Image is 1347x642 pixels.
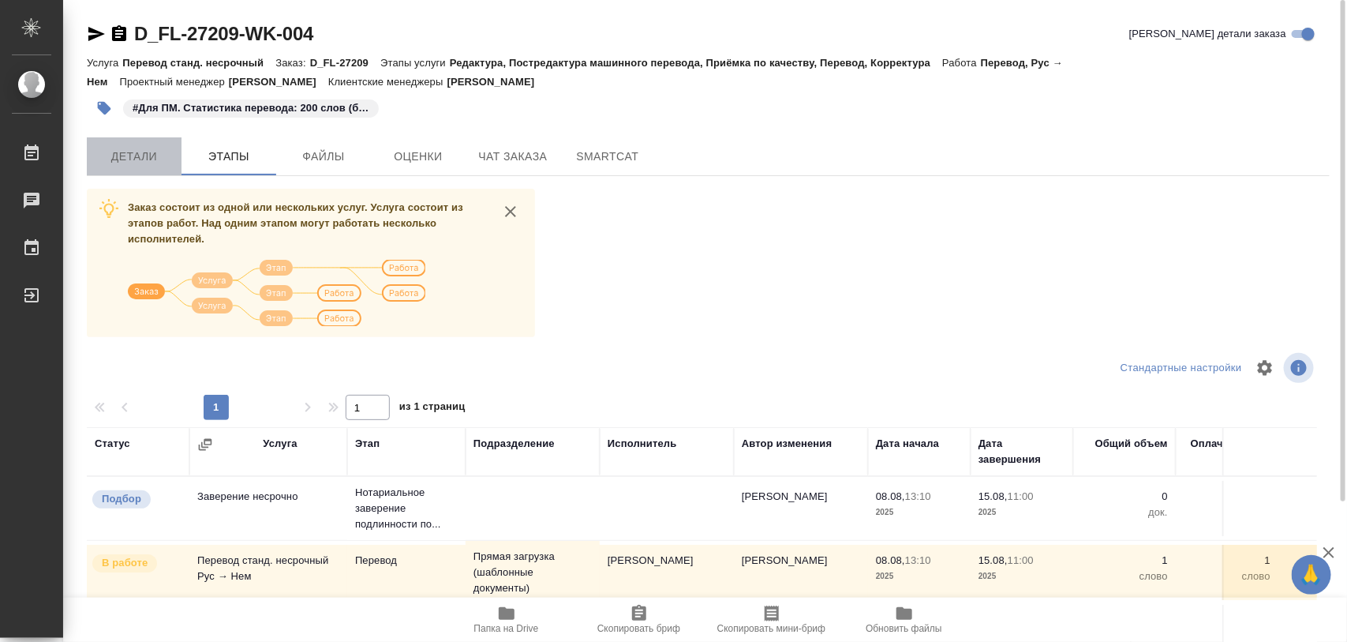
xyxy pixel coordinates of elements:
[838,598,971,642] button: Обновить файлы
[355,553,458,569] p: Перевод
[705,598,838,642] button: Скопировать мини-бриф
[275,57,309,69] p: Заказ:
[189,545,347,600] td: Перевод станд. несрочный Рус → Нем
[447,76,547,88] p: [PERSON_NAME]
[978,554,1008,566] p: 15.08,
[328,76,447,88] p: Клиентские менеджеры
[1246,349,1284,387] span: Настроить таблицу
[978,505,1065,520] p: 2025
[229,76,328,88] p: [PERSON_NAME]
[1081,505,1168,520] p: док.
[286,147,361,167] span: Файлы
[440,598,573,642] button: Папка на Drive
[1292,555,1331,595] button: 🙏
[399,397,466,420] span: из 1 страниц
[608,436,677,452] div: Исполнитель
[119,76,228,88] p: Проектный менеджер
[189,481,347,536] td: Заверение несрочно
[1081,489,1168,505] p: 0
[474,623,539,634] span: Папка на Drive
[1095,436,1168,452] div: Общий объем
[1008,554,1034,566] p: 11:00
[96,147,172,167] span: Детали
[128,201,463,245] span: Заказ состоит из одной или нескольких услуг. Услуга состоит из этапов работ. Над одним этапом мог...
[197,437,213,452] button: Сгруппировать
[1298,558,1325,591] span: 🙏
[450,57,942,69] p: Редактура, Постредактура машинного перевода, Приёмка по качеству, Перевод, Корректура
[87,57,122,69] p: Услуга
[1184,436,1270,467] div: Оплачиваемый объем
[742,436,832,452] div: Автор изменения
[310,57,380,69] p: D_FL-27209
[122,57,275,69] p: Перевод станд. несрочный
[942,57,981,69] p: Работа
[573,598,705,642] button: Скопировать бриф
[978,569,1065,584] p: 2025
[133,100,369,116] p: #Для ПМ. Статистика перевода: 200 слов (без апостиля).
[905,490,931,502] p: 13:10
[597,623,680,634] span: Скопировать бриф
[87,91,122,126] button: Добавить тэг
[717,623,825,634] span: Скопировать мини-бриф
[1081,569,1168,584] p: слово
[1008,490,1034,502] p: 11:00
[499,200,522,223] button: close
[1284,353,1317,383] span: Посмотреть информацию
[600,545,734,600] td: [PERSON_NAME]
[876,436,939,452] div: Дата начала
[134,23,313,44] a: D_FL-27209-WK-004
[380,147,456,167] span: Оценки
[570,147,645,167] span: SmartCat
[1184,553,1270,569] p: 1
[110,24,129,43] button: Скопировать ссылку
[473,436,555,452] div: Подразделение
[734,481,868,536] td: [PERSON_NAME]
[380,57,450,69] p: Этапы услуги
[876,505,963,520] p: 2025
[466,541,600,604] td: Прямая загрузка (шаблонные документы)
[102,491,141,507] p: Подбор
[122,100,380,114] span: Для ПМ. Статистика перевода: 200 слов (без апостиля).
[1117,356,1246,381] div: split button
[87,24,106,43] button: Скопировать ссылку для ЯМессенджера
[355,436,380,452] div: Этап
[978,490,1008,502] p: 15.08,
[876,490,905,502] p: 08.08,
[866,623,942,634] span: Обновить файлы
[1184,505,1270,520] p: док.
[734,545,868,600] td: [PERSON_NAME]
[1184,569,1270,584] p: слово
[95,436,130,452] div: Статус
[978,436,1065,467] div: Дата завершения
[876,554,905,566] p: 08.08,
[905,554,931,566] p: 13:10
[355,485,458,532] p: Нотариальное заверение подлинности по...
[1129,26,1286,42] span: [PERSON_NAME] детали заказа
[876,569,963,584] p: 2025
[102,555,148,571] p: В работе
[1081,553,1168,569] p: 1
[1184,489,1270,505] p: 0
[191,147,267,167] span: Этапы
[263,436,297,452] div: Услуга
[475,147,551,167] span: Чат заказа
